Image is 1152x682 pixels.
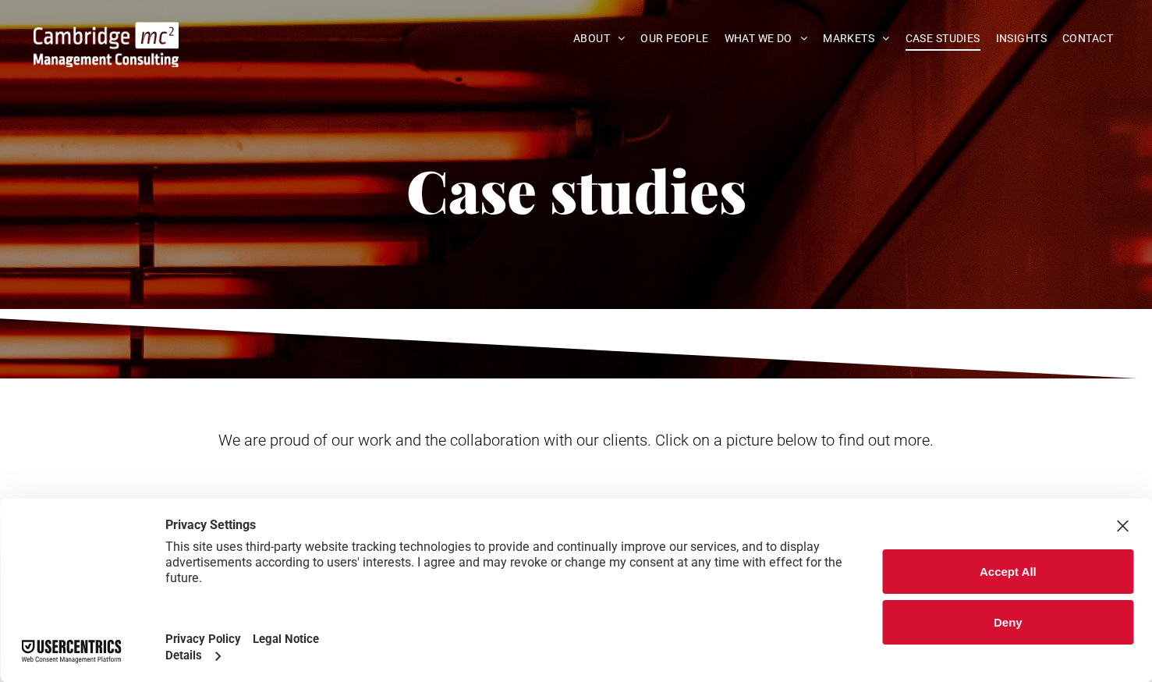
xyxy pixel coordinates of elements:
a: CONTACT [1055,27,1121,51]
a: Your Business Transformed | Cambridge Management Consulting [34,24,179,41]
span: We are proud of our work and the collaboration with our clients. Click on a picture below to find... [218,431,934,449]
a: MARKETS [815,27,897,51]
span: Case studies [406,151,746,229]
img: Go to Homepage [34,22,179,67]
a: ABOUT [565,27,633,51]
a: INSIGHTS [988,27,1055,51]
a: OUR PEOPLE [633,27,716,51]
a: WHAT WE DO [717,27,816,51]
a: CASE STUDIES [898,27,988,51]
